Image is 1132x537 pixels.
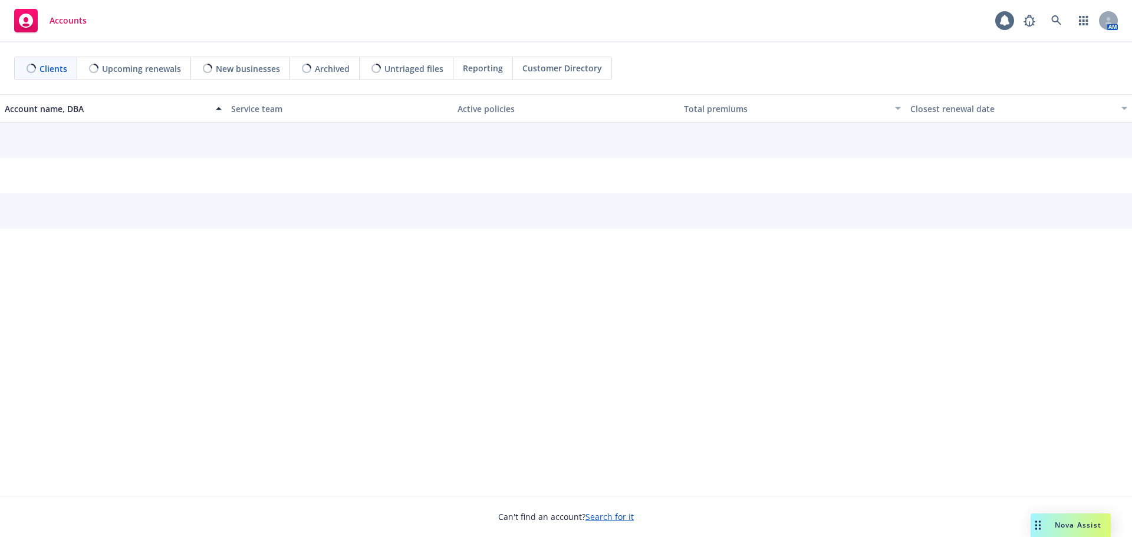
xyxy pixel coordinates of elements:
div: Account name, DBA [5,103,209,115]
span: Archived [315,62,350,75]
a: Switch app [1072,9,1095,32]
button: Closest renewal date [906,94,1132,123]
a: Search [1045,9,1068,32]
a: Report a Bug [1018,9,1041,32]
span: Nova Assist [1055,520,1101,530]
a: Accounts [9,4,91,37]
a: Search for it [585,511,634,522]
div: Drag to move [1031,513,1045,537]
span: Accounts [50,16,87,25]
span: Clients [40,62,67,75]
button: Active policies [453,94,679,123]
button: Total premiums [679,94,906,123]
div: Active policies [458,103,674,115]
button: Nova Assist [1031,513,1111,537]
span: Customer Directory [522,62,602,74]
span: Untriaged files [384,62,443,75]
div: Closest renewal date [910,103,1114,115]
span: Reporting [463,62,503,74]
span: New businesses [216,62,280,75]
span: Can't find an account? [498,510,634,523]
div: Total premiums [684,103,888,115]
span: Upcoming renewals [102,62,181,75]
button: Service team [226,94,453,123]
div: Service team [231,103,448,115]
